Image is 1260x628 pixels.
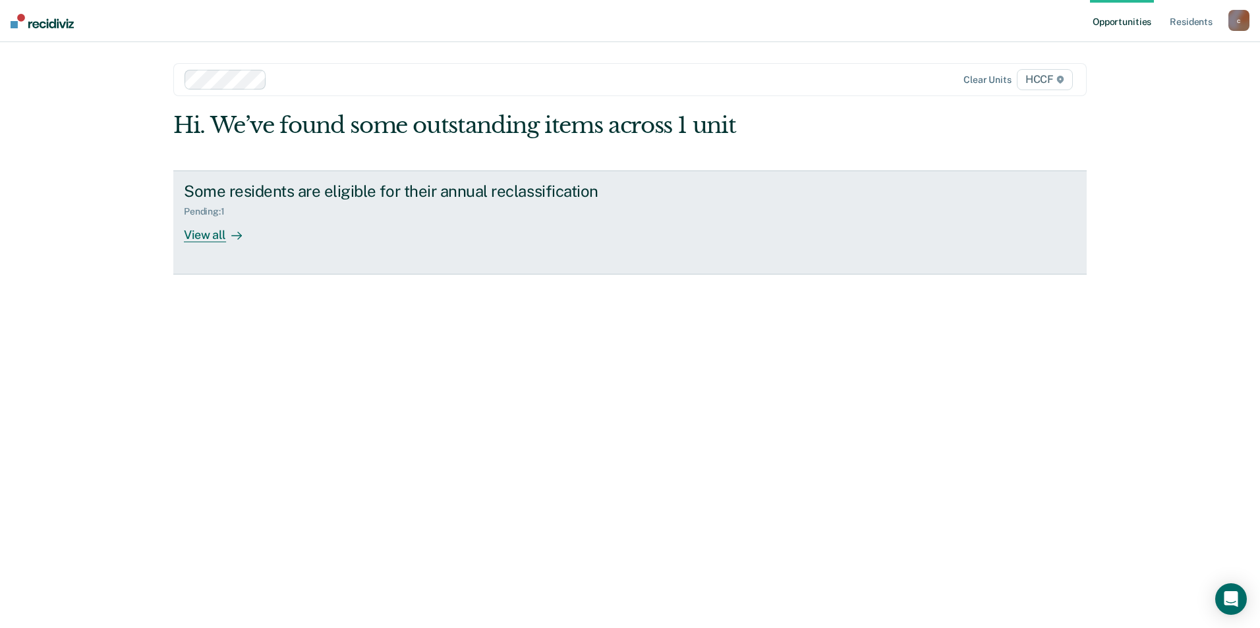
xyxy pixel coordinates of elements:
[173,112,904,139] div: Hi. We’ve found some outstanding items across 1 unit
[184,182,646,201] div: Some residents are eligible for their annual reclassification
[1215,583,1247,615] div: Open Intercom Messenger
[11,14,74,28] img: Recidiviz
[184,217,258,242] div: View all
[1017,69,1073,90] span: HCCF
[184,206,235,217] div: Pending : 1
[1228,10,1249,31] button: c
[963,74,1012,86] div: Clear units
[173,170,1087,275] a: Some residents are eligible for their annual reclassificationPending:1View all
